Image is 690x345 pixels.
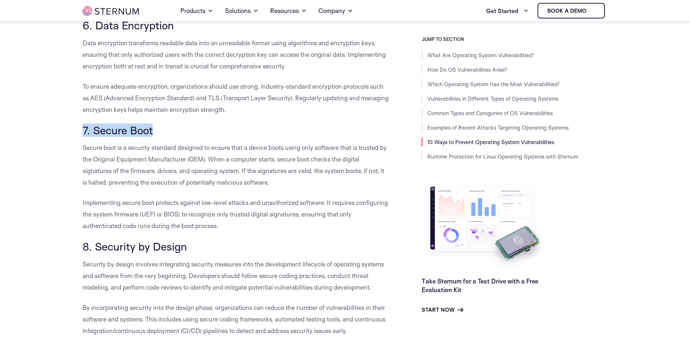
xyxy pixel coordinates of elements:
[427,95,559,102] a: Vulnerabilities in Different Types of Operating Systems
[83,39,386,70] span: Data encryption transforms readable data into an unreadable format using algorithms and encryptio...
[427,139,554,146] a: 10 Ways to Prevent Operating System Vulnerabilities
[427,153,578,160] a: Runtime Protection for Linux Operating Systems with Sternum
[486,4,529,18] a: Get Started
[422,306,463,314] a: Start Now
[180,1,213,21] a: Products
[270,1,307,21] a: Resources
[83,304,385,335] span: By incorporating security into the design phase, organizations can reduce the number of vulnerabi...
[83,83,389,113] span: To ensure adequate encryption, organizations should use strong, industry-standard encryption prot...
[427,81,560,88] a: Which Operating System Has the Most Vulnerabilities?
[83,144,387,186] span: Secure boot is a security standard designed to ensure that a device boots using only software tha...
[83,240,187,253] span: 8. Security by Design
[422,277,538,294] a: Take Sternum for a Test Drive with a Free Evaluation Kit
[83,260,384,291] span: Security by design involves integrating security measures into the development lifecycle of opera...
[318,1,353,21] a: Company
[427,124,569,131] a: Examples of Recent Attacks Targeting Operating Systems
[422,36,608,42] h3: JUMP TO SECTION
[427,52,534,59] a: What Are Operating System Vulnerabilities?
[422,181,548,271] img: Take Sternum for a Test Drive with a Free Evaluation Kit
[225,1,259,21] a: Solutions
[427,66,507,73] a: How Do OS Vulnerabilities Arise?
[538,3,605,18] a: Book a demo
[83,123,153,137] span: 7. Secure Boot
[83,18,174,32] span: 6. Data Encryption
[427,110,553,117] a: Common Types and Categories of OS Vulnerabilities
[83,6,139,16] img: sternum iot
[83,199,388,230] span: Implementing secure boot protects against low-level attacks and unauthorized software. It require...
[589,8,595,14] img: sternum iot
